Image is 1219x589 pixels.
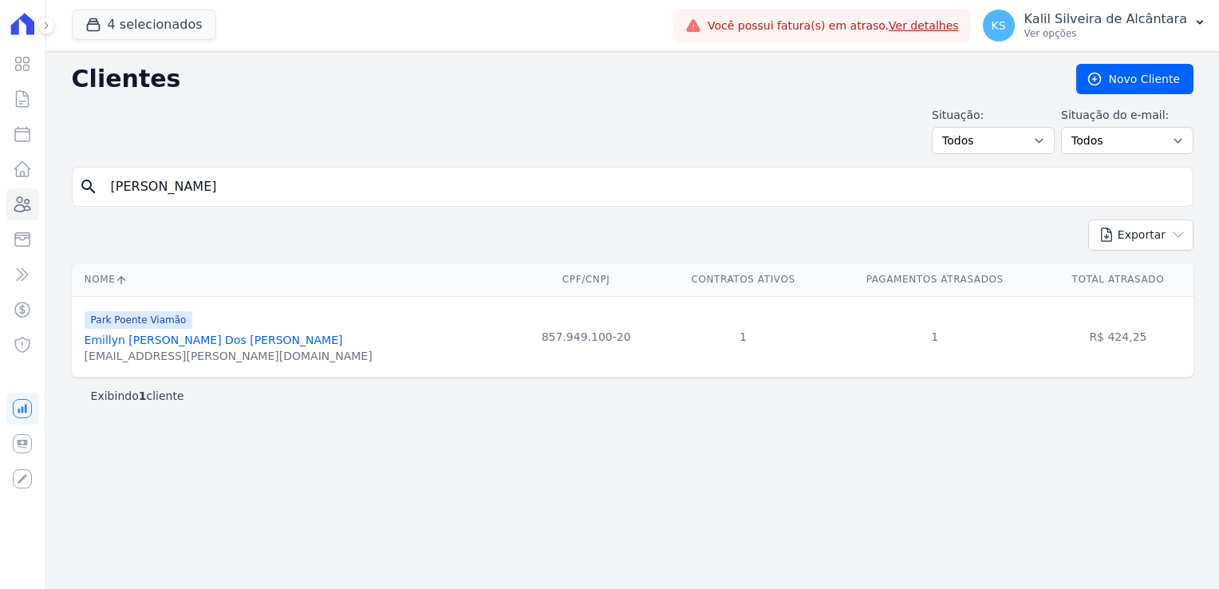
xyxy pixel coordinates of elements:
span: KS [992,20,1006,31]
p: Kalil Silveira de Alcântara [1024,11,1187,27]
label: Situação do e-mail: [1061,107,1193,124]
th: Contratos Ativos [660,263,827,296]
p: Ver opções [1024,27,1187,40]
th: Nome [72,263,513,296]
th: Total Atrasado [1043,263,1193,296]
button: KS Kalil Silveira de Alcântara Ver opções [970,3,1219,48]
a: Ver detalhes [889,19,959,32]
td: 857.949.100-20 [513,296,660,377]
a: Novo Cliente [1076,64,1193,94]
span: Park Poente Viamão [85,311,193,329]
td: 1 [827,296,1043,377]
h2: Clientes [72,65,1051,93]
th: CPF/CNPJ [513,263,660,296]
td: R$ 424,25 [1043,296,1193,377]
button: Exportar [1088,219,1193,251]
div: [EMAIL_ADDRESS][PERSON_NAME][DOMAIN_NAME] [85,348,373,364]
td: 1 [660,296,827,377]
button: 4 selecionados [72,10,216,40]
a: Emillyn [PERSON_NAME] Dos [PERSON_NAME] [85,334,343,346]
th: Pagamentos Atrasados [827,263,1043,296]
p: Exibindo cliente [91,388,184,404]
b: 1 [139,389,147,402]
i: search [79,177,98,196]
label: Situação: [932,107,1055,124]
span: Você possui fatura(s) em atraso. [708,18,959,34]
input: Buscar por nome, CPF ou e-mail [101,171,1186,203]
